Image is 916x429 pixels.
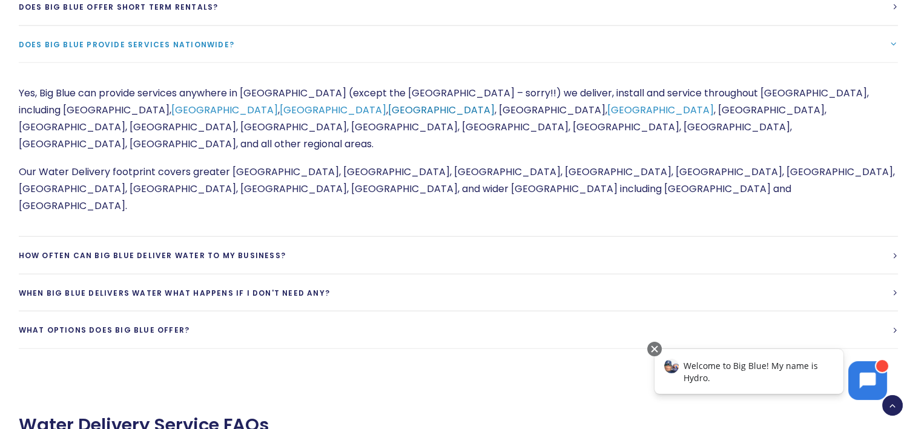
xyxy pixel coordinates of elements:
a: [GEOGRAPHIC_DATA] [607,103,714,117]
a: [GEOGRAPHIC_DATA] [388,103,495,117]
a: What options does Big Blue Offer? [19,311,898,348]
span: Does Big Blue offer short term rentals? [19,2,219,12]
p: Yes, Big Blue can provide services anywhere in [GEOGRAPHIC_DATA] (except the [GEOGRAPHIC_DATA] – ... [19,85,898,153]
a: [GEOGRAPHIC_DATA] [171,103,278,117]
a: [GEOGRAPHIC_DATA] [280,103,386,117]
p: Our Water Delivery footprint covers greater [GEOGRAPHIC_DATA], [GEOGRAPHIC_DATA], [GEOGRAPHIC_DAT... [19,164,898,215]
span: How often can Big Blue deliver water to my business? [19,250,286,261]
span: Does Big Blue provide services Nationwide? [19,39,234,50]
span: What options does Big Blue Offer? [19,325,190,335]
iframe: Chatbot [642,339,899,412]
a: Does Big Blue provide services Nationwide? [19,26,898,63]
span: When Big Blue delivers water what happens if I don't need any? [19,288,330,298]
a: When Big Blue delivers water what happens if I don't need any? [19,274,898,311]
a: How often can Big Blue deliver water to my business? [19,237,898,274]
